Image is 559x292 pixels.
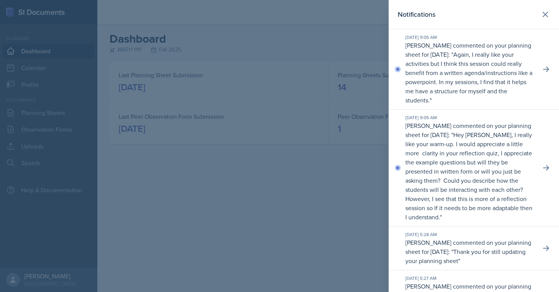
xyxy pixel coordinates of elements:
[405,34,535,41] div: [DATE] 9:05 AM
[405,114,535,121] div: [DATE] 9:05 AM
[405,275,535,282] div: [DATE] 5:27 AM
[405,238,535,265] p: [PERSON_NAME] commented on your planning sheet for [DATE]: " "
[405,50,532,104] p: Again, I really like your activities but I think this session could really benefit from a written...
[405,41,535,105] p: [PERSON_NAME] commented on your planning sheet for [DATE]: " "
[405,121,535,222] p: [PERSON_NAME] commented on your planning sheet for [DATE]: " "
[405,131,532,221] p: Hey [PERSON_NAME], I really like your warm-up. I would appreciate a little more clarity in your r...
[405,231,535,238] div: [DATE] 5:28 AM
[405,247,526,265] p: Thank you for still updating your planning sheet
[398,9,435,20] h2: Notifications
